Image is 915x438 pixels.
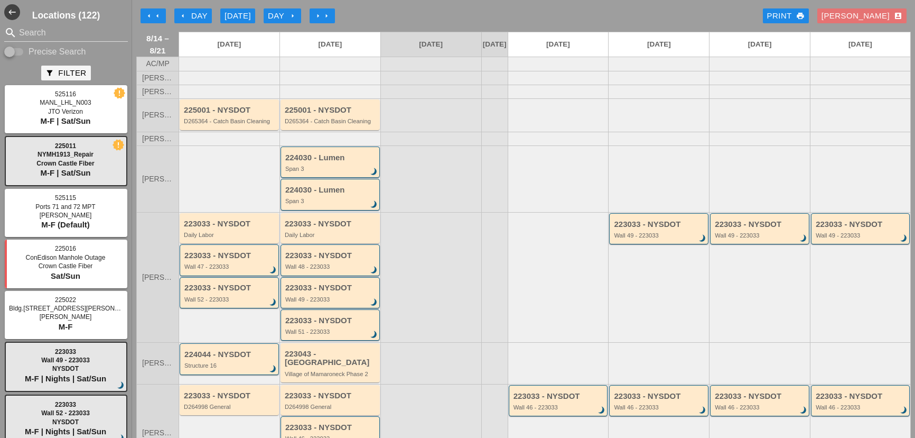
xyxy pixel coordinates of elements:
i: filter_alt [45,69,54,77]
div: Day [179,10,208,22]
div: D265364 - Catch Basin Cleaning [285,118,377,124]
div: 223033 - NYSDOT [285,391,377,400]
i: brightness_3 [368,167,380,178]
div: 223033 - NYSDOT [184,391,276,400]
span: [PERSON_NAME] [142,88,173,96]
i: brightness_3 [368,297,380,308]
a: Print [763,8,809,23]
button: Day [174,8,212,23]
i: brightness_3 [368,264,380,276]
i: print [796,12,805,20]
i: brightness_3 [267,264,279,276]
i: brightness_3 [697,405,708,416]
div: 225001 - NYSDOT [285,106,377,115]
span: [PERSON_NAME] [40,313,92,321]
div: 223033 - NYSDOT [184,284,276,293]
i: brightness_3 [368,199,380,211]
div: 224044 - NYSDOT [184,350,276,359]
i: arrow_left [145,12,153,20]
span: [PERSON_NAME] [142,74,173,82]
span: M-F | Sat/Sun [40,168,90,177]
span: M-F | Nights | Sat/Sun [25,374,106,383]
span: Crown Castle Fiber [36,160,94,167]
a: [DATE] [381,32,481,57]
i: brightness_3 [368,329,380,341]
div: Village of Mamaroneck Phase 2 [285,371,377,377]
div: Wall 46 - 223033 [816,404,907,410]
span: Wall 49 - 223033 [41,357,90,364]
button: [DATE] [220,8,255,23]
div: Wall 49 - 223033 [285,296,377,303]
span: NYSDOT [52,365,79,372]
div: 223033 - NYSDOT [614,220,705,229]
span: 525116 [55,90,76,98]
a: [DATE] [179,32,279,57]
button: Day [264,8,301,23]
div: Day [268,10,297,22]
button: [PERSON_NAME] [817,8,907,23]
span: 225022 [55,296,76,304]
span: M-F | Nights | Sat/Sun [25,427,106,436]
div: 223033 - NYSDOT [285,423,377,432]
span: NYSDOT [52,418,79,426]
div: Wall 52 - 223033 [184,296,276,303]
button: Move Ahead 1 Week [310,8,335,23]
div: Span 3 [285,198,377,204]
i: account_box [894,12,902,20]
div: Wall 46 - 223033 [715,404,806,410]
a: [DATE] [810,32,910,57]
div: 223033 - NYSDOT [513,392,605,401]
i: west [4,4,20,20]
div: 223033 - NYSDOT [285,220,377,229]
div: Daily Labor [285,232,377,238]
i: brightness_3 [697,233,708,244]
div: [DATE] [225,10,251,22]
i: search [4,26,17,39]
div: 224030 - Lumen [285,153,377,162]
a: [DATE] [482,32,508,57]
i: arrow_left [153,12,162,20]
span: [PERSON_NAME] [40,212,92,219]
i: brightness_3 [267,297,279,308]
span: 525115 [55,194,76,202]
div: 223033 - NYSDOT [285,251,377,260]
input: Search [19,24,113,41]
div: Daily Labor [184,232,276,238]
div: Enable Precise search to match search terms exactly. [4,45,128,58]
span: M-F [59,322,73,331]
i: brightness_3 [898,405,910,416]
div: Wall 47 - 223033 [184,263,276,270]
i: arrow_right [288,12,297,20]
div: 223033 - NYSDOT [285,284,377,293]
span: 225011 [55,142,76,150]
span: [PERSON_NAME] [142,135,173,143]
div: Wall 46 - 223033 [513,404,605,410]
span: M-F (Default) [41,220,90,229]
span: [PERSON_NAME] [142,273,173,281]
i: brightness_3 [798,233,809,244]
div: [PERSON_NAME] [821,10,902,22]
span: Ports 71 and 72 MPT [35,203,95,211]
div: Wall 51 - 223033 [285,328,377,335]
div: Span 3 [285,166,377,172]
span: 225016 [55,245,76,252]
div: Wall 49 - 223033 [816,232,907,239]
button: Shrink Sidebar [4,4,20,20]
span: M-F | Sat/Sun [40,116,90,125]
div: D265364 - Catch Basin Cleaning [184,118,276,124]
label: Precise Search [29,47,86,57]
span: Sat/Sun [51,271,80,280]
span: JTO Verizon [48,108,83,115]
span: Crown Castle Fiber [39,262,93,270]
div: 223033 - NYSDOT [184,251,276,260]
span: [PERSON_NAME] [142,111,173,119]
i: arrow_left [179,12,187,20]
span: 223033 [55,401,76,408]
div: Wall 49 - 223033 [614,232,705,239]
div: Print [767,10,805,22]
span: [PERSON_NAME] [142,429,173,437]
i: arrow_right [322,12,331,20]
a: [DATE] [280,32,380,57]
div: 224030 - Lumen [285,186,377,195]
button: Move Back 1 Week [141,8,166,23]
